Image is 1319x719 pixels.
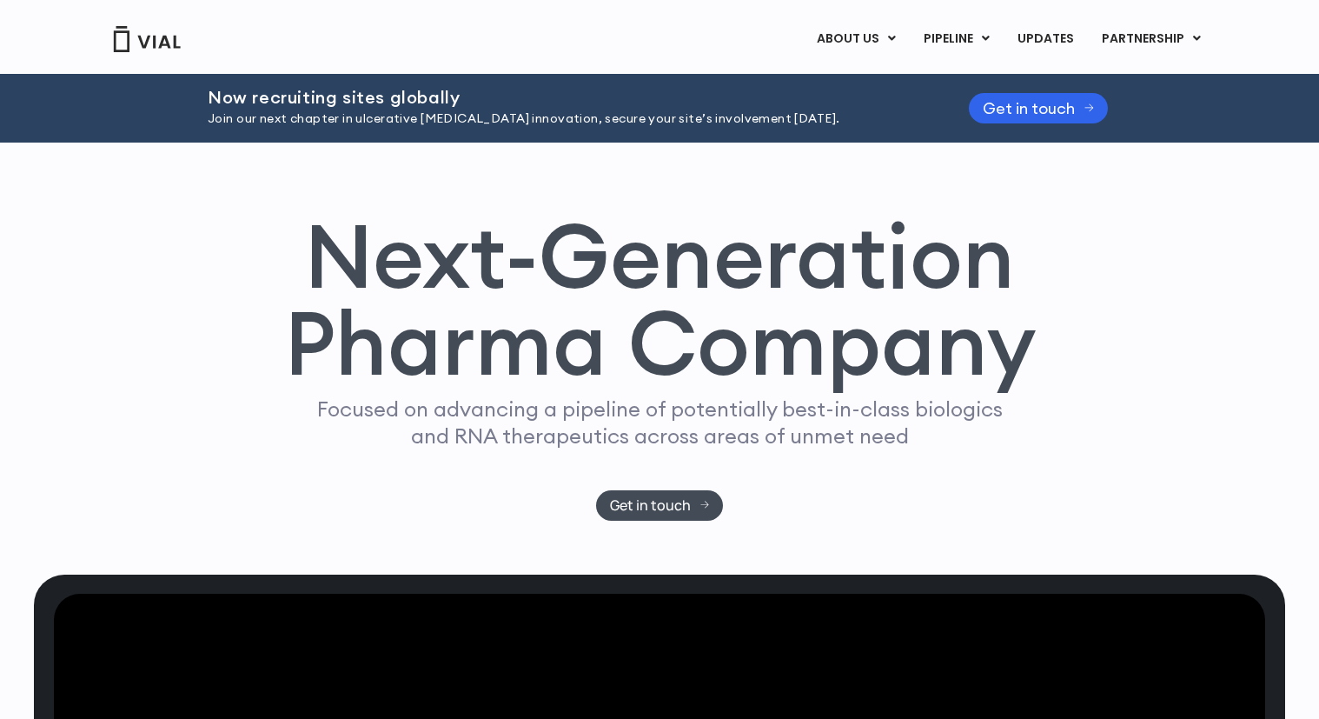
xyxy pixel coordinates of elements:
p: Join our next chapter in ulcerative [MEDICAL_DATA] innovation, secure your site’s involvement [DA... [208,110,925,129]
a: ABOUT USMenu Toggle [803,24,909,54]
a: Get in touch [969,93,1108,123]
span: Get in touch [610,499,691,512]
h1: Next-Generation Pharma Company [283,212,1036,388]
img: Vial Logo [112,26,182,52]
p: Focused on advancing a pipeline of potentially best-in-class biologics and RNA therapeutics acros... [309,396,1010,449]
a: UPDATES [1004,24,1087,54]
a: PARTNERSHIPMenu Toggle [1088,24,1215,54]
h2: Now recruiting sites globally [208,88,925,107]
a: Get in touch [596,490,724,521]
a: PIPELINEMenu Toggle [910,24,1003,54]
span: Get in touch [983,102,1075,115]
